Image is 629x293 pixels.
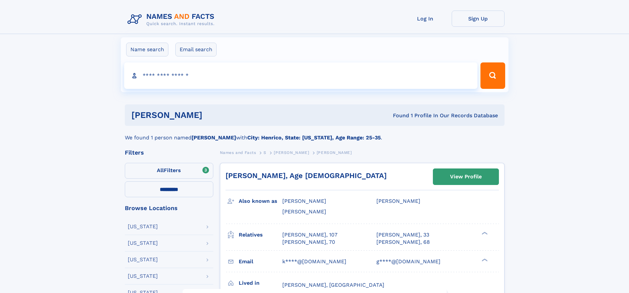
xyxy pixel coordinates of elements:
[433,169,499,185] a: View Profile
[263,150,266,155] span: S
[399,11,452,27] a: Log In
[247,134,381,141] b: City: Henrico, State: [US_STATE], Age Range: 25-35
[128,240,158,246] div: [US_STATE]
[282,231,337,238] a: [PERSON_NAME], 107
[226,171,387,180] a: [PERSON_NAME], Age [DEMOGRAPHIC_DATA]
[157,167,164,173] span: All
[376,231,429,238] a: [PERSON_NAME], 33
[274,150,309,155] span: [PERSON_NAME]
[192,134,236,141] b: [PERSON_NAME]
[480,62,505,89] button: Search Button
[239,256,282,267] h3: Email
[125,150,213,156] div: Filters
[239,277,282,289] h3: Lived in
[239,229,282,240] h3: Relatives
[450,169,482,184] div: View Profile
[175,43,217,56] label: Email search
[125,205,213,211] div: Browse Locations
[125,126,505,142] div: We found 1 person named with .
[239,196,282,207] h3: Also known as
[126,43,168,56] label: Name search
[297,112,498,119] div: Found 1 Profile In Our Records Database
[131,111,298,119] h1: [PERSON_NAME]
[480,258,488,262] div: ❯
[376,198,420,204] span: [PERSON_NAME]
[376,238,430,246] a: [PERSON_NAME], 68
[263,148,266,157] a: S
[128,257,158,262] div: [US_STATE]
[220,148,256,157] a: Names and Facts
[317,150,352,155] span: [PERSON_NAME]
[282,198,326,204] span: [PERSON_NAME]
[124,62,478,89] input: search input
[282,238,335,246] a: [PERSON_NAME], 70
[125,11,220,28] img: Logo Names and Facts
[282,282,384,288] span: [PERSON_NAME], [GEOGRAPHIC_DATA]
[128,224,158,229] div: [US_STATE]
[274,148,309,157] a: [PERSON_NAME]
[282,208,326,215] span: [PERSON_NAME]
[125,163,213,179] label: Filters
[480,231,488,235] div: ❯
[128,274,158,279] div: [US_STATE]
[452,11,505,27] a: Sign Up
